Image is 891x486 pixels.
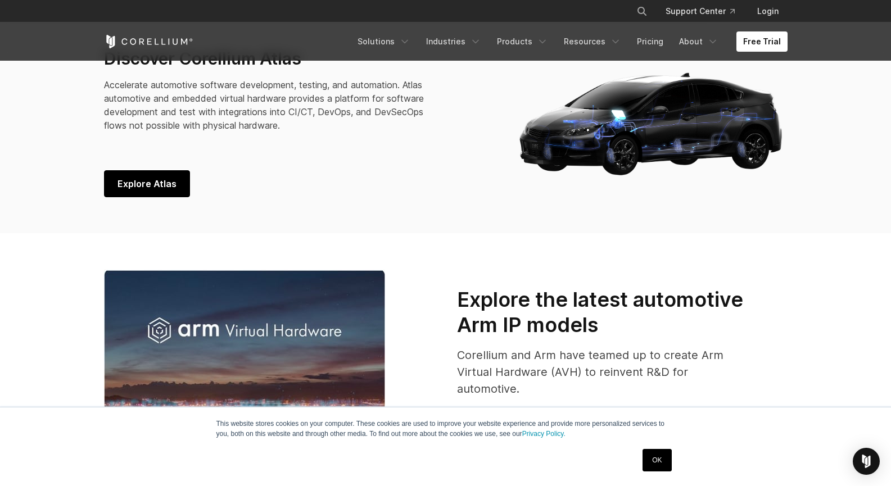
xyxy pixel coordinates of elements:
[216,419,675,439] p: This website stores cookies on your computer. These cookies are used to improve your website expe...
[117,177,177,190] span: Explore Atlas
[853,448,880,475] div: Open Intercom Messenger
[419,31,488,52] a: Industries
[515,65,787,181] img: Corellium_Hero_Atlas_Header
[490,31,555,52] a: Products
[672,31,725,52] a: About
[630,31,670,52] a: Pricing
[623,1,788,21] div: Navigation Menu
[643,449,671,471] a: OK
[522,430,566,438] a: Privacy Policy.
[104,170,190,197] a: Explore Atlas
[632,1,652,21] button: Search
[657,1,744,21] a: Support Center
[457,348,723,396] span: Corellium and Arm have teamed up to create Arm Virtual Hardware (AVH) to reinvent R&D for automot...
[351,31,788,52] div: Navigation Menu
[736,31,788,52] a: Free Trial
[104,78,438,132] p: Accelerate automotive software development, testing, and automation. Atlas automotive and embedde...
[457,287,745,338] h3: Explore the latest automotive Arm IP models
[104,35,193,48] a: Corellium Home
[351,31,417,52] a: Solutions
[748,1,788,21] a: Login
[557,31,628,52] a: Resources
